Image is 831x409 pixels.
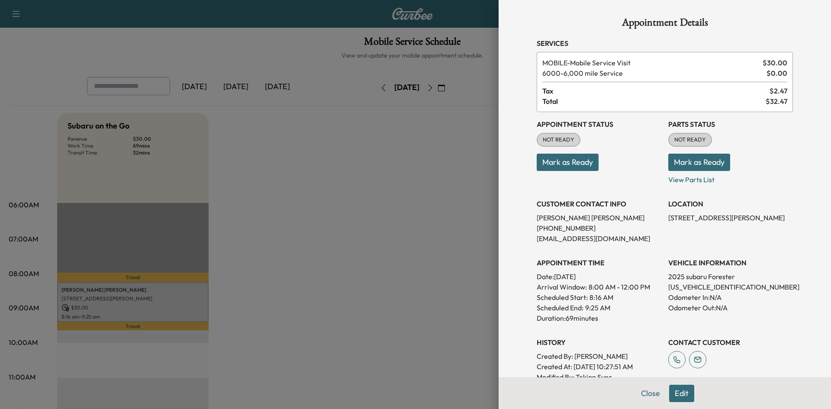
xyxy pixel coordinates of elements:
p: Odometer Out: N/A [668,303,793,313]
h3: Services [537,38,793,48]
p: 9:25 AM [585,303,610,313]
p: View Parts List [668,171,793,185]
h3: LOCATION [668,199,793,209]
button: Close [635,385,666,402]
h1: Appointment Details [537,17,793,31]
span: $ 30.00 [763,58,787,68]
h3: CUSTOMER CONTACT INFO [537,199,661,209]
h3: History [537,337,661,348]
p: [STREET_ADDRESS][PERSON_NAME] [668,213,793,223]
h3: APPOINTMENT TIME [537,258,661,268]
p: [US_VEHICLE_IDENTIFICATION_NUMBER] [668,282,793,292]
p: Duration: 69 minutes [537,313,661,323]
p: 8:16 AM [589,292,613,303]
span: $ 32.47 [766,96,787,106]
span: NOT READY [538,135,580,144]
h3: CONTACT CUSTOMER [668,337,793,348]
button: Mark as Ready [668,154,730,171]
span: Tax [542,86,770,96]
span: Mobile Service Visit [542,58,759,68]
p: Scheduled Start: [537,292,588,303]
h3: Parts Status [668,119,793,129]
span: 8:00 AM - 12:00 PM [589,282,650,292]
span: $ 2.47 [770,86,787,96]
p: [PERSON_NAME] [PERSON_NAME] [537,213,661,223]
p: Odometer In: N/A [668,292,793,303]
p: Arrival Window: [537,282,661,292]
p: Modified By : Tekion Sync [537,372,661,382]
p: [PHONE_NUMBER] [537,223,661,233]
button: Mark as Ready [537,154,599,171]
span: 6,000 mile Service [542,68,763,78]
p: 2025 subaru Forester [668,271,793,282]
p: [EMAIL_ADDRESS][DOMAIN_NAME] [537,233,661,244]
p: Scheduled End: [537,303,583,313]
p: Created By : [PERSON_NAME] [537,351,661,361]
span: Total [542,96,766,106]
p: Date: [DATE] [537,271,661,282]
h3: VEHICLE INFORMATION [668,258,793,268]
h3: Appointment Status [537,119,661,129]
span: $ 0.00 [767,68,787,78]
p: Created At : [DATE] 10:27:51 AM [537,361,661,372]
span: NOT READY [669,135,711,144]
button: Edit [669,385,694,402]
